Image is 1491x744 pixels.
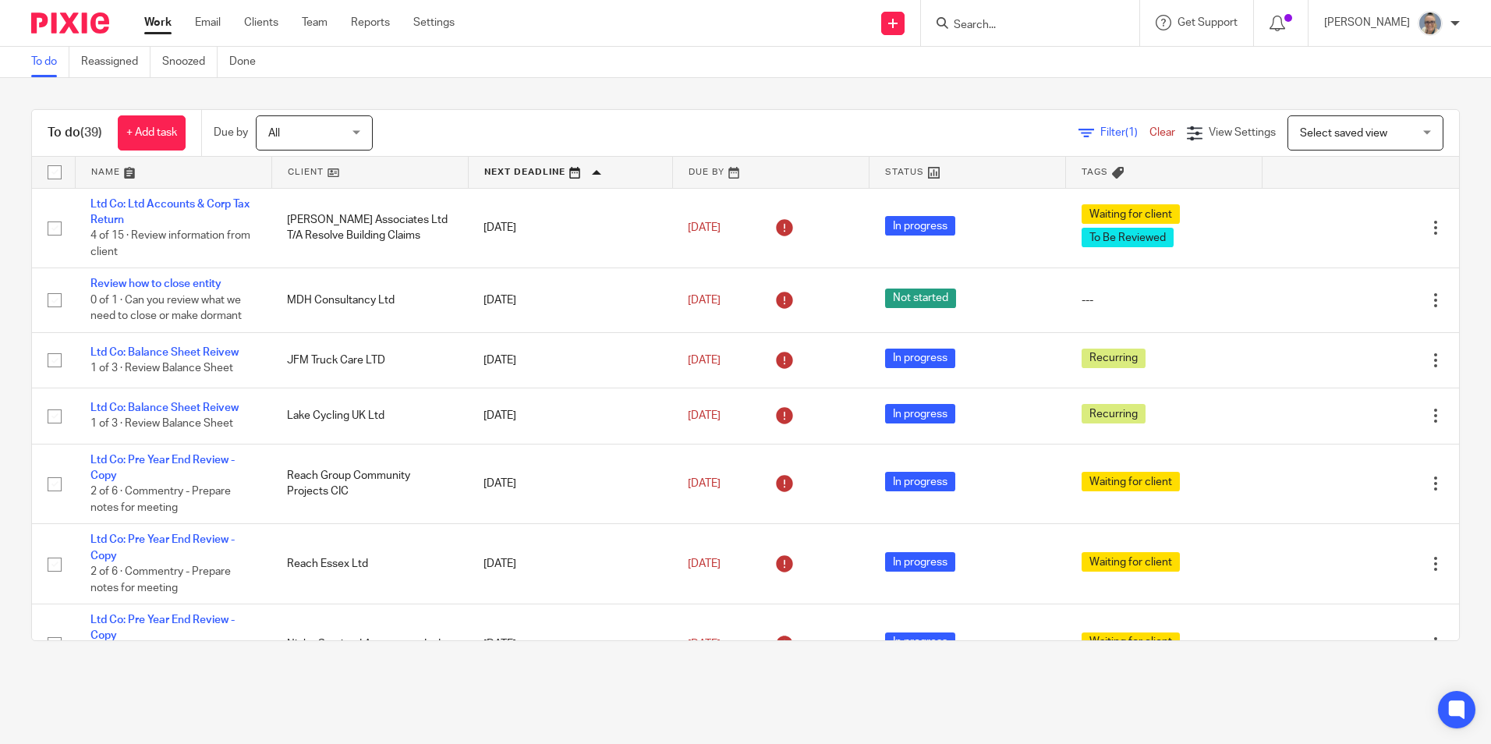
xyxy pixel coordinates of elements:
[90,534,235,561] a: Ltd Co: Pre Year End Review - Copy
[1100,127,1149,138] span: Filter
[90,230,250,257] span: 4 of 15 · Review information from client
[90,295,242,322] span: 0 of 1 · Can you review what we need to close or make dormant
[885,632,955,652] span: In progress
[468,268,672,332] td: [DATE]
[688,295,721,306] span: [DATE]
[271,444,468,524] td: Reach Group Community Projects CIC
[468,332,672,388] td: [DATE]
[90,402,239,413] a: Ltd Co: Balance Sheet Reivew
[1082,228,1174,247] span: To Be Reviewed
[48,125,102,141] h1: To do
[90,278,221,289] a: Review how to close entity
[1149,127,1175,138] a: Clear
[885,404,955,423] span: In progress
[688,410,721,421] span: [DATE]
[1300,128,1387,139] span: Select saved view
[468,388,672,444] td: [DATE]
[468,524,672,604] td: [DATE]
[144,15,172,30] a: Work
[351,15,390,30] a: Reports
[885,289,956,308] span: Not started
[271,188,468,268] td: [PERSON_NAME] Associates Ltd T/A Resolve Building Claims
[1082,632,1180,652] span: Waiting for client
[195,15,221,30] a: Email
[271,604,468,685] td: Niche Serviced Apartments Ltd
[90,566,231,593] span: 2 of 6 · Commentry - Prepare notes for meeting
[268,128,280,139] span: All
[90,199,250,225] a: Ltd Co: Ltd Accounts & Corp Tax Return
[1125,127,1138,138] span: (1)
[229,47,267,77] a: Done
[688,558,721,569] span: [DATE]
[271,524,468,604] td: Reach Essex Ltd
[468,604,672,685] td: [DATE]
[302,15,328,30] a: Team
[885,216,955,236] span: In progress
[214,125,248,140] p: Due by
[1082,204,1180,224] span: Waiting for client
[688,222,721,233] span: [DATE]
[1082,292,1247,308] div: ---
[885,552,955,572] span: In progress
[271,268,468,332] td: MDH Consultancy Ltd
[413,15,455,30] a: Settings
[90,363,233,374] span: 1 of 3 · Review Balance Sheet
[885,472,955,491] span: In progress
[244,15,278,30] a: Clients
[1082,552,1180,572] span: Waiting for client
[162,47,218,77] a: Snoozed
[1082,168,1108,176] span: Tags
[468,444,672,524] td: [DATE]
[1209,127,1276,138] span: View Settings
[468,188,672,268] td: [DATE]
[90,419,233,430] span: 1 of 3 · Review Balance Sheet
[81,47,151,77] a: Reassigned
[118,115,186,151] a: + Add task
[90,615,235,641] a: Ltd Co: Pre Year End Review - Copy
[885,349,955,368] span: In progress
[1418,11,1443,36] img: Website%20Headshot.png
[688,639,721,650] span: [DATE]
[90,455,235,481] a: Ltd Co: Pre Year End Review - Copy
[952,19,1093,33] input: Search
[80,126,102,139] span: (39)
[31,47,69,77] a: To do
[1082,404,1146,423] span: Recurring
[90,486,231,513] span: 2 of 6 · Commentry - Prepare notes for meeting
[1082,472,1180,491] span: Waiting for client
[271,388,468,444] td: Lake Cycling UK Ltd
[90,347,239,358] a: Ltd Co: Balance Sheet Reivew
[688,355,721,366] span: [DATE]
[1178,17,1238,28] span: Get Support
[1324,15,1410,30] p: [PERSON_NAME]
[688,478,721,489] span: [DATE]
[271,332,468,388] td: JFM Truck Care LTD
[1082,349,1146,368] span: Recurring
[31,12,109,34] img: Pixie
